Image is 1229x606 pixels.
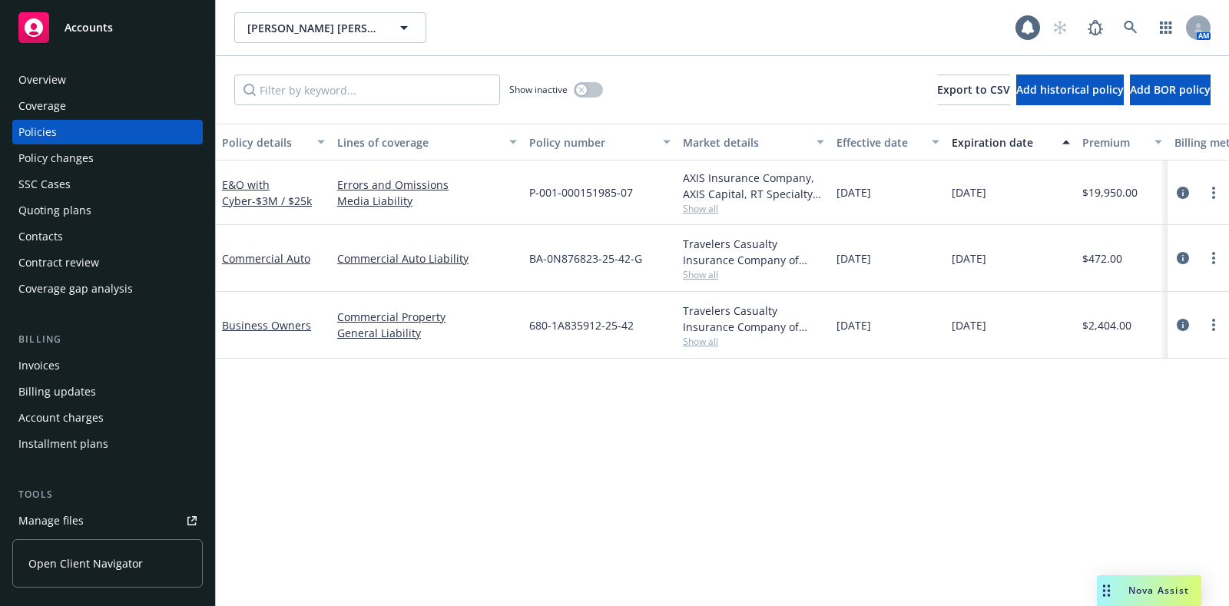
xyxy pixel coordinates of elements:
[247,20,380,36] span: [PERSON_NAME] [PERSON_NAME], INC.
[18,120,57,144] div: Policies
[1130,75,1211,105] button: Add BOR policy
[1151,12,1181,43] a: Switch app
[337,177,517,193] a: Errors and Omissions
[12,379,203,404] a: Billing updates
[12,432,203,456] a: Installment plans
[1082,250,1122,267] span: $472.00
[216,124,331,161] button: Policy details
[28,555,143,571] span: Open Client Navigator
[683,303,824,335] div: Travelers Casualty Insurance Company of America, Travelers Insurance
[937,82,1010,97] span: Export to CSV
[18,379,96,404] div: Billing updates
[18,172,71,197] div: SSC Cases
[12,508,203,533] a: Manage files
[12,224,203,249] a: Contacts
[12,6,203,49] a: Accounts
[18,224,63,249] div: Contacts
[18,68,66,92] div: Overview
[12,172,203,197] a: SSC Cases
[337,134,500,151] div: Lines of coverage
[18,94,66,118] div: Coverage
[222,134,308,151] div: Policy details
[12,250,203,275] a: Contract review
[18,277,133,301] div: Coverage gap analysis
[946,124,1076,161] button: Expiration date
[18,250,99,275] div: Contract review
[1130,82,1211,97] span: Add BOR policy
[1204,249,1223,267] a: more
[222,177,312,208] a: E&O with Cyber
[12,146,203,171] a: Policy changes
[836,134,923,151] div: Effective date
[952,250,986,267] span: [DATE]
[523,124,677,161] button: Policy number
[1128,584,1189,597] span: Nova Assist
[1016,82,1124,97] span: Add historical policy
[1082,317,1131,333] span: $2,404.00
[1097,575,1116,606] div: Drag to move
[529,317,634,333] span: 680-1A835912-25-42
[836,317,871,333] span: [DATE]
[12,94,203,118] a: Coverage
[18,508,84,533] div: Manage files
[836,184,871,200] span: [DATE]
[18,198,91,223] div: Quoting plans
[952,317,986,333] span: [DATE]
[1174,184,1192,202] a: circleInformation
[836,250,871,267] span: [DATE]
[1076,124,1168,161] button: Premium
[331,124,523,161] button: Lines of coverage
[683,170,824,202] div: AXIS Insurance Company, AXIS Capital, RT Specialty Insurance Services, LLC (RSG Specialty, LLC)
[12,332,203,347] div: Billing
[18,406,104,430] div: Account charges
[12,353,203,378] a: Invoices
[18,432,108,456] div: Installment plans
[234,75,500,105] input: Filter by keyword...
[1080,12,1111,43] a: Report a Bug
[252,194,312,208] span: - $3M / $25k
[18,146,94,171] div: Policy changes
[1045,12,1075,43] a: Start snowing
[937,75,1010,105] button: Export to CSV
[677,124,830,161] button: Market details
[337,250,517,267] a: Commercial Auto Liability
[1016,75,1124,105] button: Add historical policy
[683,134,807,151] div: Market details
[529,250,642,267] span: BA-0N876823-25-42-G
[1097,575,1201,606] button: Nova Assist
[1082,134,1145,151] div: Premium
[952,184,986,200] span: [DATE]
[12,487,203,502] div: Tools
[1204,316,1223,334] a: more
[337,309,517,325] a: Commercial Property
[12,406,203,430] a: Account charges
[683,268,824,281] span: Show all
[1174,249,1192,267] a: circleInformation
[830,124,946,161] button: Effective date
[222,251,310,266] a: Commercial Auto
[12,198,203,223] a: Quoting plans
[12,120,203,144] a: Policies
[12,277,203,301] a: Coverage gap analysis
[683,236,824,268] div: Travelers Casualty Insurance Company of America, Travelers Insurance
[337,325,517,341] a: General Liability
[1174,316,1192,334] a: circleInformation
[234,12,426,43] button: [PERSON_NAME] [PERSON_NAME], INC.
[65,22,113,34] span: Accounts
[683,335,824,348] span: Show all
[529,184,633,200] span: P-001-000151985-07
[12,68,203,92] a: Overview
[509,83,568,96] span: Show inactive
[1204,184,1223,202] a: more
[529,134,654,151] div: Policy number
[1082,184,1138,200] span: $19,950.00
[222,318,311,333] a: Business Owners
[952,134,1053,151] div: Expiration date
[683,202,824,215] span: Show all
[337,193,517,209] a: Media Liability
[18,353,60,378] div: Invoices
[1115,12,1146,43] a: Search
